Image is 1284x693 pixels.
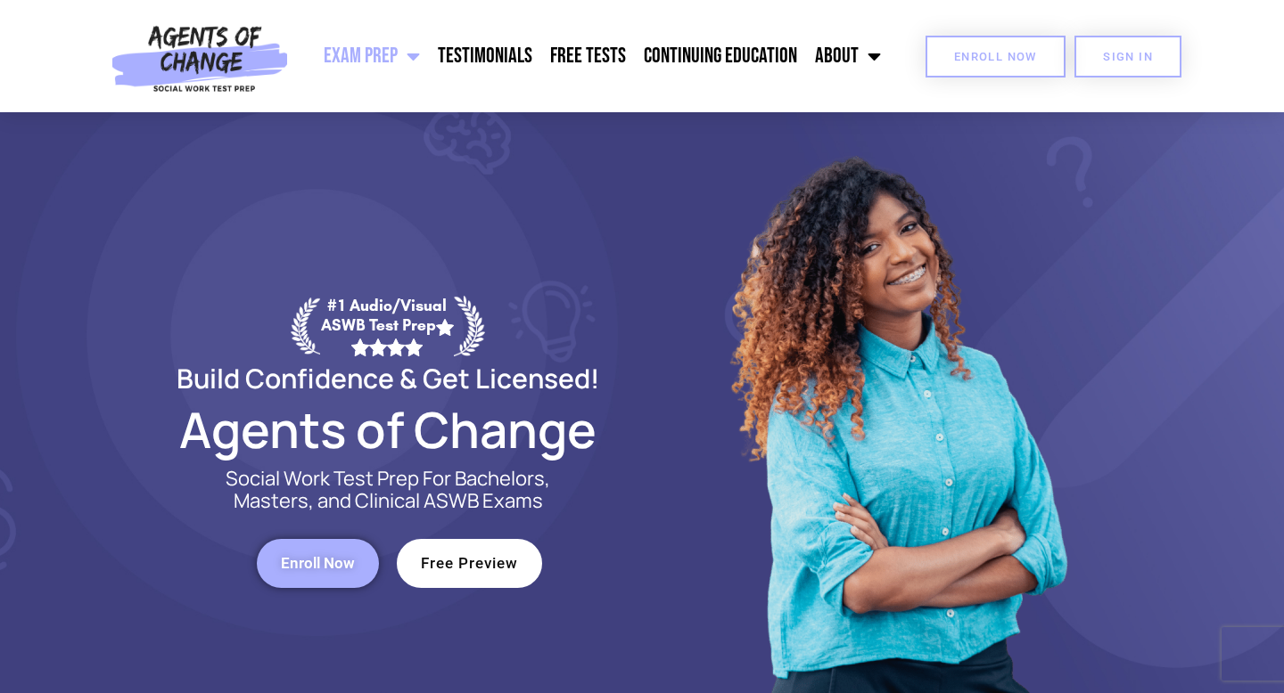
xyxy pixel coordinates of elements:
[315,34,429,78] a: Exam Prep
[397,539,542,588] a: Free Preview
[297,34,891,78] nav: Menu
[1103,51,1153,62] span: SIGN IN
[421,556,518,571] span: Free Preview
[429,34,541,78] a: Testimonials
[541,34,635,78] a: Free Tests
[635,34,806,78] a: Continuing Education
[926,36,1066,77] a: Enroll Now
[205,468,571,512] p: Social Work Test Prep For Bachelors, Masters, and Clinical ASWB Exams
[257,539,379,588] a: Enroll Now
[954,51,1037,62] span: Enroll Now
[1074,36,1181,77] a: SIGN IN
[281,556,355,571] span: Enroll Now
[134,365,642,391] h2: Build Confidence & Get Licensed!
[320,296,454,355] div: #1 Audio/Visual ASWB Test Prep
[806,34,890,78] a: About
[134,409,642,450] h2: Agents of Change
